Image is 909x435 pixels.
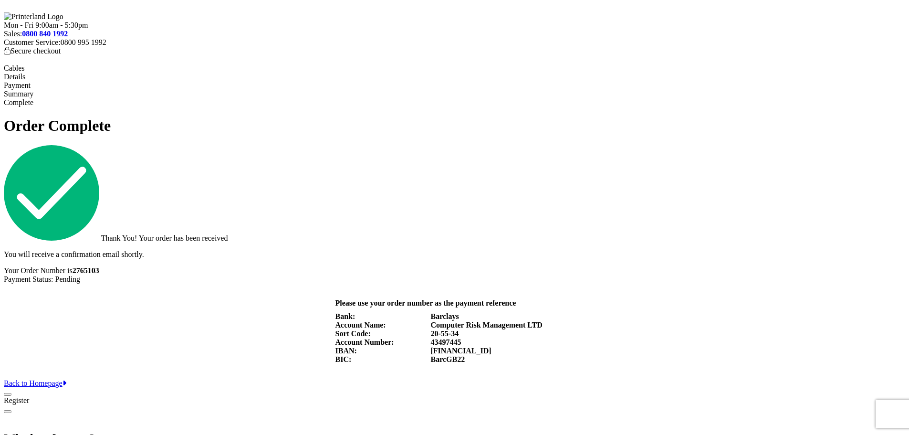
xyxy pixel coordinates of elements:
[335,299,574,308] div: Please use your order number as the payment reference
[431,338,574,347] div: 43497445
[73,266,99,275] b: 2765103
[4,64,25,72] span: Cables
[4,12,63,21] img: Printerland Logo
[431,355,574,364] div: BarcGB22
[431,321,574,329] div: Computer Risk Management LTD
[4,379,66,387] a: Back to Homepage
[4,21,905,30] div: Mon - Fri 9:00am - 5:30pm
[4,410,11,413] button: close modal
[335,355,431,364] div: BIC:
[431,329,574,338] div: 20-55-34
[4,396,905,405] div: Register
[4,266,99,275] span: Your Order Number is
[4,38,61,46] span: Customer Service:
[4,275,53,283] span: Payment Status:
[4,73,25,81] span: Details
[4,393,11,396] button: close modal
[4,117,905,135] h1: Order Complete
[61,38,106,46] span: 0800 995 1992
[22,30,68,38] a: 0800 840 1992
[4,47,61,55] span: Secure checkout
[431,347,574,355] div: [FINANCIAL_ID]
[101,234,137,242] span: Thank You!
[55,275,80,283] span: Pending
[335,338,431,347] div: Account Number:
[139,234,228,242] span: Your order has been received
[4,30,22,38] span: Sales:
[335,312,431,321] div: Bank:
[335,321,431,329] div: Account Name:
[4,98,33,106] span: Complete
[335,347,431,355] div: IBAN:
[335,329,431,338] div: Sort Code:
[4,90,33,98] span: Summary
[4,81,31,89] span: Payment
[431,312,574,321] div: Barclays
[4,250,905,259] p: You will receive a confirmation email shortly.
